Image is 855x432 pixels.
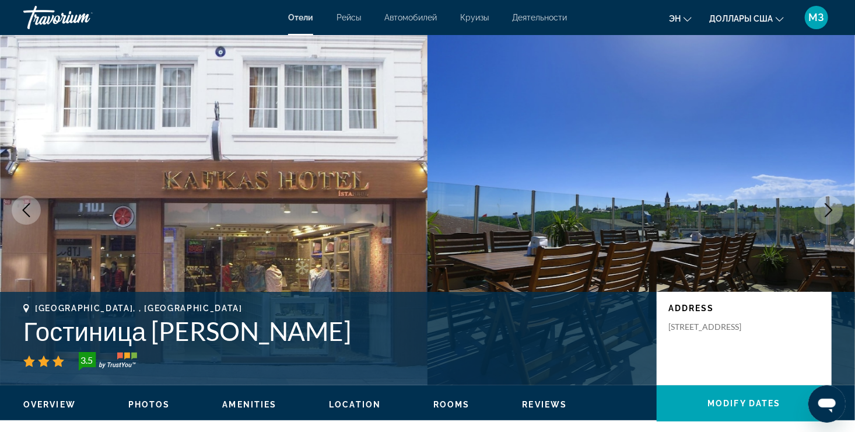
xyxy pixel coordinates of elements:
span: [GEOGRAPHIC_DATA], , [GEOGRAPHIC_DATA] [35,304,243,313]
button: Location [329,399,381,410]
a: Отели [288,13,313,22]
a: Рейсы [337,13,361,22]
div: 3.5 [75,353,99,367]
button: Next image [814,196,843,225]
p: [STREET_ADDRESS] [668,322,762,332]
a: Деятельности [512,13,567,22]
a: Травориум [23,2,140,33]
button: Пользовательское меню [801,5,832,30]
p: Address [668,304,820,313]
h1: Гостиница [PERSON_NAME] [23,316,645,346]
button: Reviews [523,399,567,410]
button: Previous image [12,196,41,225]
button: Amenities [222,399,276,410]
span: Modify Dates [707,399,780,408]
button: Изменение языка [669,10,692,27]
button: Изменить валюту [709,10,784,27]
button: Photos [128,399,170,410]
button: Overview [23,399,76,410]
span: Доллары США [709,14,773,23]
span: эн [669,14,681,23]
iframe: Кнопка запуска окна обмена сообщениями [808,385,846,423]
img: TrustYou guest rating badge [79,352,137,371]
button: Modify Dates [657,385,832,421]
span: МЗ [809,12,825,23]
a: Круизы [460,13,489,22]
button: Rooms [433,399,470,410]
a: Автомобилей [384,13,437,22]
